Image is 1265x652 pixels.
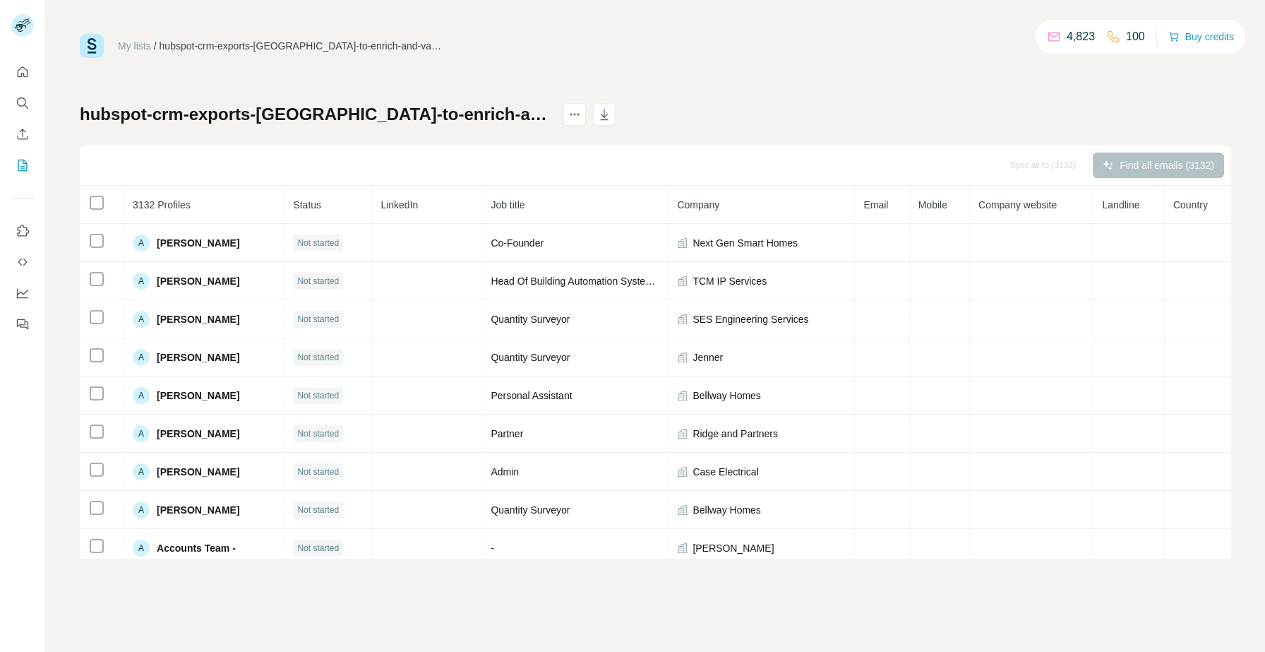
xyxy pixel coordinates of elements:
span: Accounts Team - [157,541,236,555]
span: Bellway Homes [693,503,760,517]
div: hubspot-crm-exports-[GEOGRAPHIC_DATA]-to-enrich-and-validate-2025-08-26 [160,39,442,53]
span: Admin [491,466,519,478]
span: LinkedIn [380,199,418,211]
span: Not started [297,504,339,516]
span: SES Engineering Services [693,312,808,326]
span: Not started [297,237,339,249]
div: A [133,235,150,251]
img: Surfe Logo [80,34,104,58]
span: Quantity Surveyor [491,352,570,363]
span: Ridge and Partners [693,427,778,441]
div: A [133,349,150,366]
button: Enrich CSV [11,121,34,147]
a: My lists [118,40,151,52]
span: Mobile [918,199,947,211]
span: Not started [297,351,339,364]
button: Buy credits [1168,27,1234,47]
div: A [133,311,150,328]
button: Use Surfe on LinkedIn [11,218,34,244]
div: A [133,540,150,557]
span: Country [1173,199,1208,211]
span: Email [863,199,888,211]
span: [PERSON_NAME] [157,389,239,403]
div: A [133,387,150,404]
span: Job title [491,199,524,211]
span: [PERSON_NAME] [157,274,239,288]
button: Use Surfe API [11,249,34,275]
button: Quick start [11,59,34,85]
span: [PERSON_NAME] [157,350,239,364]
div: A [133,425,150,442]
li: / [154,39,157,53]
span: [PERSON_NAME] [157,427,239,441]
button: Search [11,90,34,116]
p: 100 [1126,28,1145,45]
span: Quantity Surveyor [491,314,570,325]
span: TCM IP Services [693,274,767,288]
span: Not started [297,466,339,478]
div: A [133,463,150,480]
span: Co-Founder [491,237,544,249]
button: Dashboard [11,280,34,306]
span: Case Electrical [693,465,758,479]
p: 4,823 [1067,28,1095,45]
button: actions [563,103,586,126]
span: Head Of Building Automation Systems - Centre Of Excellence [491,275,760,287]
span: Bellway Homes [693,389,760,403]
span: 3132 Profiles [133,199,191,211]
div: A [133,273,150,290]
span: [PERSON_NAME] [157,312,239,326]
span: [PERSON_NAME] [157,465,239,479]
span: Not started [297,313,339,326]
span: Not started [297,275,339,288]
span: [PERSON_NAME] [693,541,774,555]
span: Status [293,199,321,211]
span: Next Gen Smart Homes [693,236,798,250]
span: - [491,543,494,554]
button: Feedback [11,312,34,337]
span: Company [677,199,719,211]
button: My lists [11,153,34,178]
span: Jenner [693,350,723,364]
span: Not started [297,542,339,555]
span: Partner [491,428,523,439]
span: [PERSON_NAME] [157,503,239,517]
h1: hubspot-crm-exports-[GEOGRAPHIC_DATA]-to-enrich-and-validate-2025-08-26 [80,103,551,126]
span: Not started [297,389,339,402]
span: Not started [297,427,339,440]
span: Personal Assistant [491,390,572,401]
span: Landline [1103,199,1140,211]
span: Quantity Surveyor [491,504,570,516]
span: [PERSON_NAME] [157,236,239,250]
span: Company website [978,199,1057,211]
div: A [133,502,150,518]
